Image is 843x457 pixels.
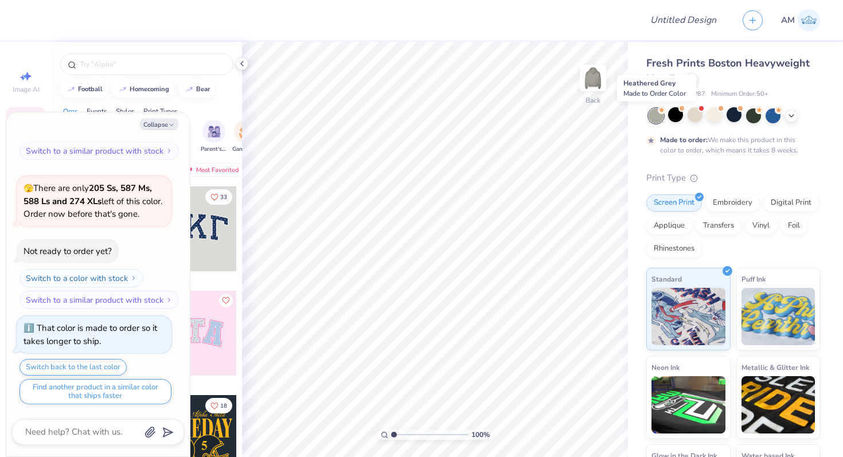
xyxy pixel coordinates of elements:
div: Digital Print [763,194,819,212]
span: Made to Order Color [623,89,686,98]
button: Switch back to the last color [19,359,127,376]
span: 33 [220,194,227,200]
img: trend_line.gif [185,86,194,93]
span: AM [781,14,795,27]
button: Find another product in a similar color that ships faster [19,379,171,404]
button: filter button [201,120,227,154]
img: Parent's Weekend Image [208,125,221,138]
div: Heathered Grey [617,75,696,101]
div: Orgs [63,106,78,116]
img: trend_line.gif [118,86,127,93]
span: Image AI [13,85,40,94]
button: Like [205,398,232,413]
button: Collapse [140,118,178,130]
span: Parent's Weekend [201,145,227,154]
span: Puff Ink [741,273,766,285]
div: Most Favorited [179,163,244,177]
div: filter for Parent's Weekend [201,120,227,154]
span: There are only left of this color. Order now before that's gone. [24,182,162,220]
img: Game Day Image [239,125,252,138]
img: Back [581,67,604,89]
button: filter button [232,120,259,154]
span: Fresh Prints Boston Heavyweight Hoodie [646,56,810,85]
input: Try "Alpha" [79,58,226,70]
button: Switch to a color with stock [19,269,143,287]
img: Switch to a color with stock [130,275,137,282]
span: Metallic & Glitter Ink [741,361,809,373]
div: Events [87,106,107,116]
img: Neon Ink [651,376,725,433]
button: Like [205,189,232,205]
button: Like [219,294,233,307]
span: 18 [220,403,227,409]
div: Rhinestones [646,240,702,257]
img: Switch to a similar product with stock [166,296,173,303]
div: Print Type [646,171,820,185]
span: 100 % [471,429,490,440]
div: Not ready to order yet? [24,245,112,257]
button: Switch to a similar product with stock [19,291,179,309]
button: Switch to a similar product with stock [19,142,179,160]
strong: 205 Ss, 587 Ms, 588 Ls and 274 XLs [24,182,152,207]
span: Standard [651,273,682,285]
img: Standard [651,288,725,345]
img: Metallic & Glitter Ink [741,376,815,433]
span: 🫣 [24,183,33,194]
div: filter for Game Day [232,120,259,154]
div: Print Types [143,106,178,116]
div: Back [586,95,600,106]
div: Foil [780,217,807,235]
div: Vinyl [745,217,777,235]
div: bear [196,86,210,92]
button: football [60,81,108,98]
input: Untitled Design [641,9,725,32]
button: bear [178,81,215,98]
img: Puff Ink [741,288,815,345]
div: Embroidery [705,194,760,212]
div: football [78,86,103,92]
div: That color is made to order so it takes longer to ship. [24,322,157,347]
strong: Made to order: [660,135,708,144]
img: Switch to a similar product with stock [166,147,173,154]
div: Screen Print [646,194,702,212]
img: trend_line.gif [67,86,76,93]
div: We make this product in this color to order, which means it takes 8 weeks. [660,135,801,155]
div: Transfers [696,217,741,235]
a: AM [781,9,820,32]
div: homecoming [130,86,169,92]
span: Game Day [232,145,259,154]
div: Applique [646,217,692,235]
span: Minimum Order: 50 + [711,89,768,99]
div: Styles [116,106,135,116]
button: homecoming [112,81,174,98]
span: Neon Ink [651,361,680,373]
img: Ashanna Mae Viceo [798,9,820,32]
